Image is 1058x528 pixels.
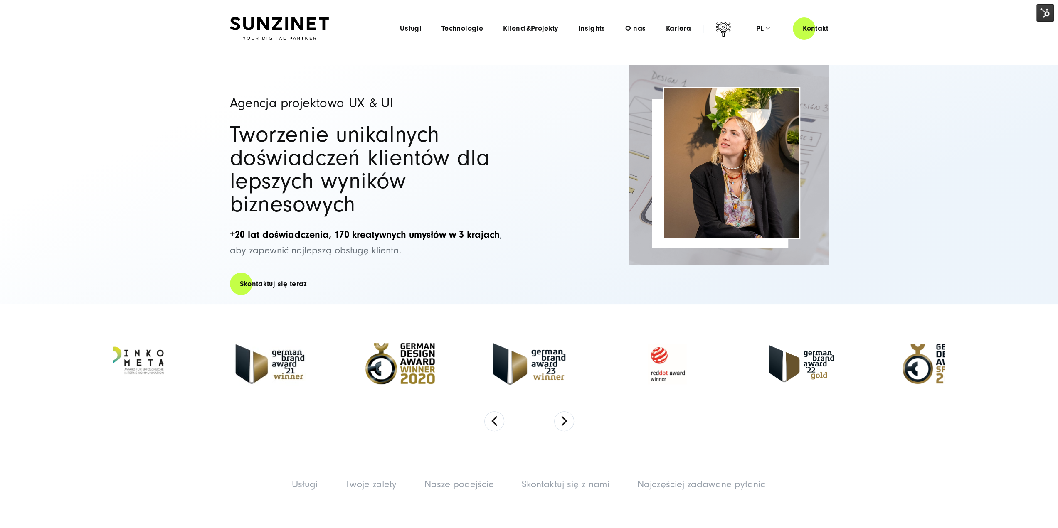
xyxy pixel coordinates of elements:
img: SUNZINET Full Service Digital Agentur [230,17,329,40]
img: Zwycięzca German Design Award 2020 - agencja cyfrowa SUNZINET oferująca pełen zakres usług [365,343,435,384]
span: , aby zapewnić najlepszą obsługę klienta. [230,229,502,256]
a: Twoje zalety [345,479,397,490]
img: Nagroda Inkometa za komunikację wewnętrzną - Agencja SUNZINET świadcząca kompleksowe usługi cyfrowe [87,339,174,389]
a: Technologie [441,25,483,33]
a: Kariera [666,25,691,33]
h1: Agencja projektowa UX & UI [230,96,521,110]
img: Kompleksowa agencja cyfrowa SUNZINET - User Experience Design_2 [629,65,829,265]
a: Usługi [292,479,318,490]
a: Klienci&Projekty [503,25,558,33]
a: Kontakt [793,17,839,40]
img: Zdobywca Złotej Nagrody German Brand Award 2022 - agencja cyfrowa SUNZINET oferująca pełen zakres... [769,345,834,382]
img: HubSpot Tools Menu Toggle [1036,4,1054,22]
img: UX & UI Design Agency Header | Kolega słucha rozmowy [664,88,799,238]
a: Najczęściej zadawane pytania [637,479,766,490]
a: O nas [625,25,646,33]
button: Next [554,411,574,431]
div: pl [756,25,770,33]
img: Zwycięzca German Brand Award 2021 - agencja cyfrowa SUNZINET oferująca pełen zakres usług [232,339,307,389]
a: Skontaktuj się z nami [522,479,609,490]
a: Skontaktuj się teraz [230,272,317,296]
h2: Tworzenie unikalnych doświadczeń klientów dla lepszych wyników biznesowych [230,123,521,216]
a: Insights [578,25,605,33]
img: German Design Award Speacial - Agencja cyfrowa SUNZINET oferująca pełen zakres usług [892,339,979,389]
a: Usługi [400,25,422,33]
img: Zwycięzca German Brand Award 2023 - agencja cyfrowa SUNZINET oferująca pełen zakres usług [493,343,565,385]
a: Nasze podejście [424,479,494,490]
img: Zdobywca nagrody Reddot - agencja cyfrowa SUNZINET oferująca pełen zakres usług [624,339,711,389]
button: Previous [484,411,504,431]
strong: +20 lat doświadczenia, 170 kreatywnych umysłów w 3 krajach [230,229,500,240]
